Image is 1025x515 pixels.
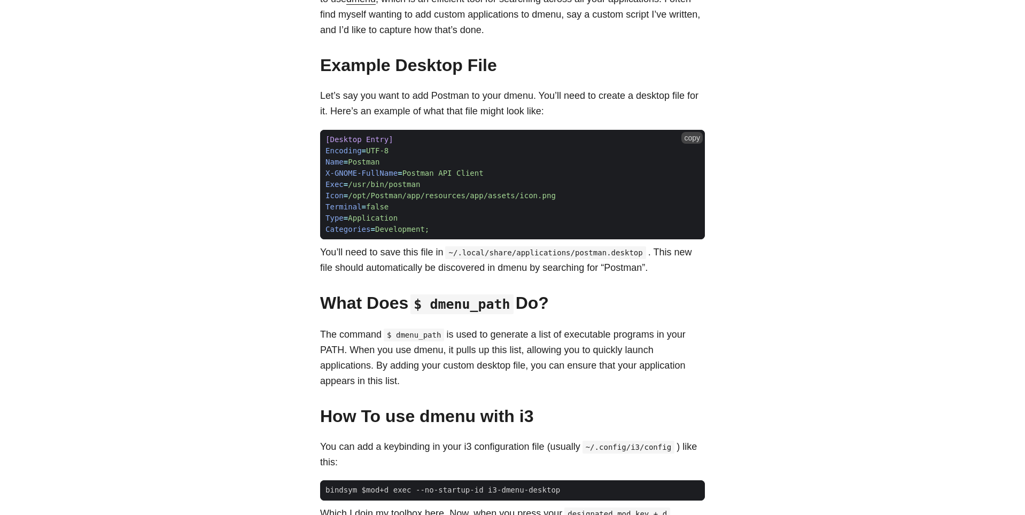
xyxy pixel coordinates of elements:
span: Type [325,214,344,222]
span: = [370,225,375,233]
code: ~/.local/share/applications/postman.desktop [445,246,646,259]
p: Let’s say you want to add Postman to your dmenu. You’ll need to create a desktop file for it. Her... [320,88,705,119]
span: Icon [325,191,344,200]
span: Application [348,214,398,222]
h2: Example Desktop File [320,55,705,75]
span: /usr/bin/postman [348,180,420,189]
span: Development; [375,225,429,233]
p: You can add a keybinding in your i3 configuration file (usually ) like this: [320,439,705,470]
span: = [398,169,402,177]
span: = [344,158,348,166]
span: false [366,202,389,211]
span: = [344,214,348,222]
p: You’ll need to save this file in . This new file should automatically be discovered in dmenu by s... [320,245,705,276]
h2: How To use dmenu with i3 [320,406,705,426]
code: ~/.config/i3/config [583,441,675,454]
h2: What Does Do? [320,293,705,314]
span: = [344,191,348,200]
span: = [362,146,366,155]
span: Exec [325,180,344,189]
span: = [362,202,366,211]
button: copy [681,132,703,144]
code: $ dmenu_path [384,329,444,341]
span: Postman API Client [402,169,484,177]
span: Name [325,158,344,166]
span: [Desktop Entry] [325,135,393,144]
span: X-GNOME-FullName [325,169,398,177]
span: /opt/Postman/app/resources/app/assets/icon.png [348,191,556,200]
p: The command is used to generate a list of executable programs in your PATH. When you use dmenu, i... [320,327,705,388]
span: UTF-8 [366,146,389,155]
span: Postman [348,158,379,166]
code: $ dmenu_path [410,294,513,314]
span: Categories [325,225,370,233]
span: Encoding [325,146,362,155]
span: Terminal [325,202,362,211]
span: = [344,180,348,189]
span: bindsym $mod+d exec --no-startup-id i3-dmenu-desktop [320,485,565,496]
